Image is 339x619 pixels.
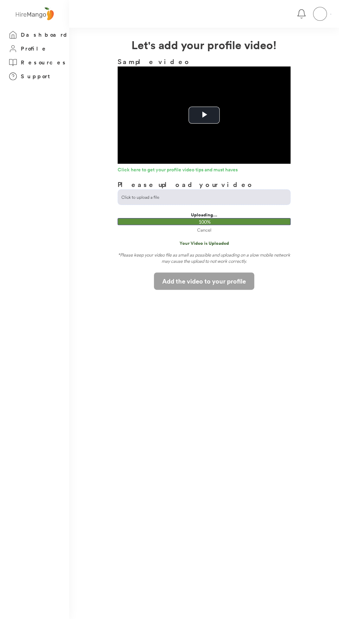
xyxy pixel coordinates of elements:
h3: Sample video [118,56,291,66]
div: Your Video is Uploaded [118,240,291,246]
h2: Let's add your profile video! [69,36,339,53]
h3: Please upload your video [118,179,254,189]
img: Vector [330,14,331,15]
div: Video Player [118,66,291,164]
img: logo%20-%20hiremango%20gray.png [13,6,56,22]
div: Uploading... [118,212,291,218]
h3: Dashboard [21,30,69,39]
div: Cancel [118,227,291,233]
div: 100% [119,218,290,225]
h3: Support [21,72,53,81]
a: Click here to get your profile video tips and must haves [118,167,291,174]
img: yH5BAEAAAAALAAAAAABAAEAAAIBRAA7 [313,7,327,20]
button: Add the video to your profile [154,272,254,290]
h3: Resources [21,58,67,67]
div: *Please keep your video file as small as possible and uploading on a slow mobile network may caus... [118,252,291,267]
h3: Profile [21,44,48,53]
